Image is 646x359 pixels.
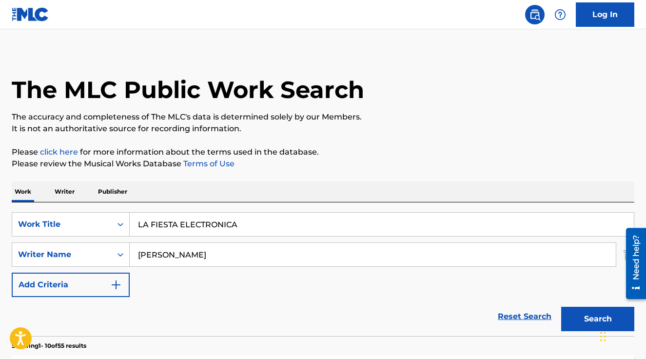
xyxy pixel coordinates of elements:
button: Search [561,307,634,331]
p: Showing 1 - 10 of 55 results [12,341,86,350]
div: Widget de chat [597,312,646,359]
p: Work [12,181,34,202]
form: Search Form [12,212,634,336]
a: Public Search [525,5,545,24]
p: The accuracy and completeness of The MLC's data is determined solely by our Members. [12,111,634,123]
a: Terms of Use [181,159,235,168]
div: Arrastrar [600,322,606,351]
iframe: Resource Center [619,224,646,302]
p: Please review the Musical Works Database [12,158,634,170]
iframe: Chat Widget [597,312,646,359]
img: 9d2ae6d4665cec9f34b9.svg [110,279,122,291]
p: It is not an authoritative source for recording information. [12,123,634,135]
button: Add Criteria [12,273,130,297]
h1: The MLC Public Work Search [12,75,364,104]
p: Publisher [95,181,130,202]
p: Writer [52,181,78,202]
img: search [529,9,541,20]
div: Help [550,5,570,24]
a: click here [40,147,78,157]
img: help [554,9,566,20]
a: Log In [576,2,634,27]
p: Please for more information about the terms used in the database. [12,146,634,158]
img: MLC Logo [12,7,49,21]
div: Work Title [18,219,106,230]
a: Reset Search [493,306,556,327]
div: Writer Name [18,249,106,260]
